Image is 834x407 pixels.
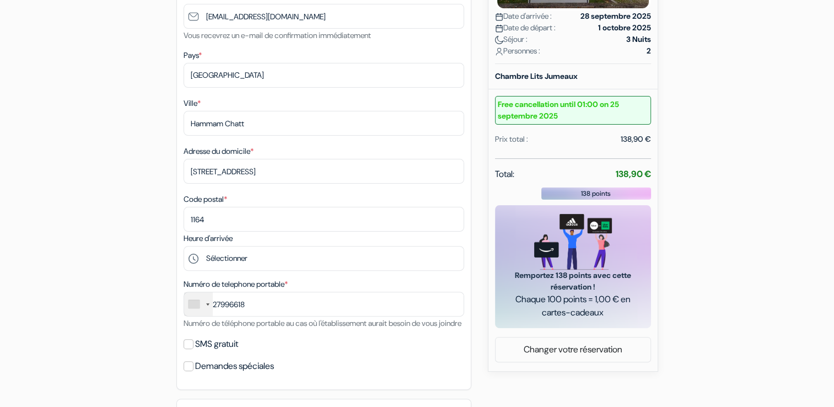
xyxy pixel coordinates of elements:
[184,4,464,29] input: Entrer adresse e-mail
[184,50,202,61] label: Pays
[195,336,238,352] label: SMS gratuit
[195,358,274,374] label: Demandes spéciales
[647,45,651,57] strong: 2
[495,45,540,57] span: Personnes :
[184,233,233,244] label: Heure d'arrivée
[184,194,227,205] label: Code postal
[581,189,611,199] span: 138 points
[495,133,528,145] div: Prix total :
[495,34,528,45] span: Séjour :
[495,71,578,81] b: Chambre Lits Jumeaux
[495,36,503,44] img: moon.svg
[184,279,288,290] label: Numéro de telephone portable
[580,10,651,22] strong: 28 septembre 2025
[626,34,651,45] strong: 3 Nuits
[495,13,503,21] img: calendar.svg
[184,98,201,109] label: Ville
[598,22,651,34] strong: 1 octobre 2025
[495,10,552,22] span: Date d'arrivée :
[508,270,638,293] span: Remportez 138 points avec cette réservation !
[496,339,650,360] a: Changer votre réservation
[495,22,556,34] span: Date de départ :
[508,293,638,319] span: Chaque 100 points = 1,00 € en cartes-cadeaux
[495,168,514,181] span: Total:
[495,96,651,125] small: Free cancellation until 01:00 on 25 septembre 2025
[621,133,651,145] div: 138,90 €
[616,168,651,180] strong: 138,90 €
[184,30,371,40] small: Vous recevrez un e-mail de confirmation immédiatement
[495,47,503,56] img: user_icon.svg
[495,24,503,33] img: calendar.svg
[184,146,254,157] label: Adresse du domicile
[184,318,461,328] small: Numéro de téléphone portable au cas où l'établissement aurait besoin de vous joindre
[534,214,612,270] img: gift_card_hero_new.png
